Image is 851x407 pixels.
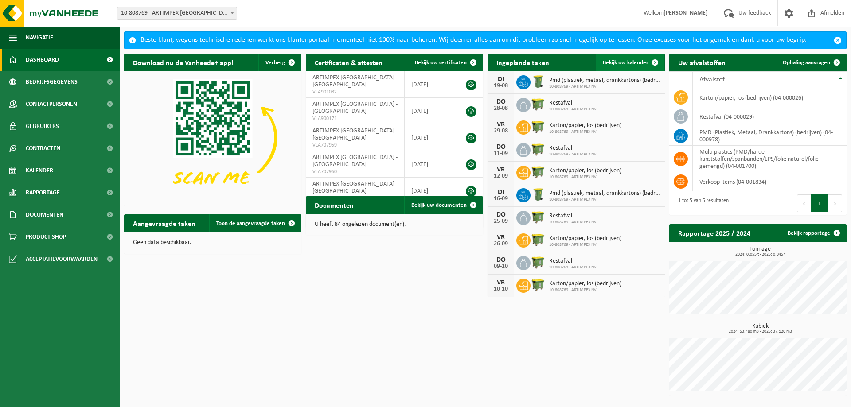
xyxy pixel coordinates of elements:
div: 28-08 [492,105,510,112]
span: Navigatie [26,27,53,49]
span: 10-808769 - ARTIMPEX NV [549,107,597,112]
div: DO [492,211,510,218]
span: 2024: 0,055 t - 2025: 0,045 t [674,252,847,257]
span: Karton/papier, los (bedrijven) [549,235,621,242]
span: ARTIMPEX [GEOGRAPHIC_DATA] - [GEOGRAPHIC_DATA] [312,74,398,88]
div: VR [492,121,510,128]
span: Restafval [549,213,597,220]
span: Restafval [549,145,597,152]
h3: Tonnage [674,246,847,257]
span: ARTIMPEX [GEOGRAPHIC_DATA] - [GEOGRAPHIC_DATA] [312,154,398,168]
span: Contactpersonen [26,93,77,115]
span: 10-808769 - ARTIMPEX NV [549,84,660,89]
img: WB-1100-HPE-GN-50 [531,142,546,157]
div: Beste klant, wegens technische redenen werkt ons klantenportaal momenteel niet 100% naar behoren.... [141,32,829,49]
div: DI [492,76,510,83]
div: 12-09 [492,173,510,179]
span: Karton/papier, los (bedrijven) [549,167,621,174]
td: [DATE] [405,151,453,178]
img: WB-0240-HPE-GN-50 [531,187,546,202]
div: 19-08 [492,83,510,89]
h3: Kubiek [674,323,847,334]
span: 10-808769 - ARTIMPEX NV [549,287,621,293]
button: Verberg [258,54,301,71]
h2: Ingeplande taken [488,54,558,71]
span: ARTIMPEX [GEOGRAPHIC_DATA] - [GEOGRAPHIC_DATA] [312,101,398,115]
span: Afvalstof [699,76,725,83]
div: 29-08 [492,128,510,134]
div: DO [492,256,510,264]
div: 1 tot 5 van 5 resultaten [674,194,729,213]
td: verkoop items (04-001834) [693,172,847,191]
img: WB-1100-HPE-GN-50 [531,277,546,292]
span: Documenten [26,204,63,226]
span: ARTIMPEX [GEOGRAPHIC_DATA] - [GEOGRAPHIC_DATA] [312,128,398,141]
span: 10-808769 - ARTIMPEX NV [549,152,597,157]
td: [DATE] [405,71,453,98]
h2: Documenten [306,196,363,213]
div: VR [492,234,510,241]
a: Bekijk rapportage [781,224,846,242]
span: 2024: 53,480 m3 - 2025: 37,120 m3 [674,329,847,334]
span: VLA900171 [312,115,398,122]
td: [DATE] [405,178,453,204]
span: Bedrijfsgegevens [26,71,78,93]
span: Dashboard [26,49,59,71]
div: VR [492,279,510,286]
div: DO [492,98,510,105]
span: ARTIMPEX [GEOGRAPHIC_DATA] - [GEOGRAPHIC_DATA] [312,181,398,194]
span: Bekijk uw documenten [411,202,467,208]
td: multi plastics (PMD/harde kunststoffen/spanbanden/EPS/folie naturel/folie gemengd) (04-001700) [693,146,847,172]
span: 10-808769 - ARTIMPEX NV [549,174,621,180]
h2: Download nu de Vanheede+ app! [124,54,242,71]
div: 26-09 [492,241,510,247]
span: Karton/papier, los (bedrijven) [549,280,621,287]
h2: Aangevraagde taken [124,214,204,232]
img: WB-1100-HPE-GN-50 [531,209,546,225]
img: WB-1100-HPE-GN-50 [531,232,546,247]
span: Pmd (plastiek, metaal, drankkartons) (bedrijven) [549,190,660,197]
div: 25-09 [492,218,510,225]
a: Bekijk uw kalender [596,54,664,71]
button: Previous [797,194,811,212]
div: 11-09 [492,151,510,157]
span: 10-808769 - ARTIMPEX NV [549,265,597,270]
span: Bekijk uw certificaten [415,60,467,66]
span: Bekijk uw kalender [603,60,648,66]
span: Ophaling aanvragen [783,60,830,66]
span: Rapportage [26,182,60,204]
p: U heeft 84 ongelezen document(en). [315,221,474,228]
span: Restafval [549,100,597,107]
div: 16-09 [492,196,510,202]
td: [DATE] [405,124,453,151]
span: 10-808769 - ARTIMPEX NV [549,220,597,225]
span: Restafval [549,258,597,265]
h2: Certificaten & attesten [306,54,391,71]
div: 09-10 [492,264,510,270]
div: 10-10 [492,286,510,292]
span: Acceptatievoorwaarden [26,248,98,270]
td: [DATE] [405,98,453,124]
h2: Uw afvalstoffen [669,54,734,71]
h2: Rapportage 2025 / 2024 [669,224,759,241]
img: WB-0240-HPE-GN-50 [531,74,546,89]
span: 10-808769 - ARTIMPEX NV [549,129,621,135]
p: Geen data beschikbaar. [133,240,293,246]
img: Download de VHEPlus App [124,71,301,204]
span: Verberg [265,60,285,66]
span: 10-808769 - ARTIMPEX NV [549,242,621,248]
span: Toon de aangevraagde taken [216,221,285,226]
a: Bekijk uw certificaten [408,54,482,71]
span: VLA707959 [312,142,398,149]
button: 1 [811,194,828,212]
span: Pmd (plastiek, metaal, drankkartons) (bedrijven) [549,77,660,84]
a: Bekijk uw documenten [404,196,482,214]
span: Gebruikers [26,115,59,137]
span: Karton/papier, los (bedrijven) [549,122,621,129]
span: Kalender [26,159,53,182]
img: WB-1100-HPE-GN-50 [531,164,546,179]
button: Next [828,194,842,212]
span: VLA901082 [312,89,398,96]
span: Contracten [26,137,60,159]
span: 10-808769 - ARTIMPEX NV - MARIAKERKE [117,7,237,20]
